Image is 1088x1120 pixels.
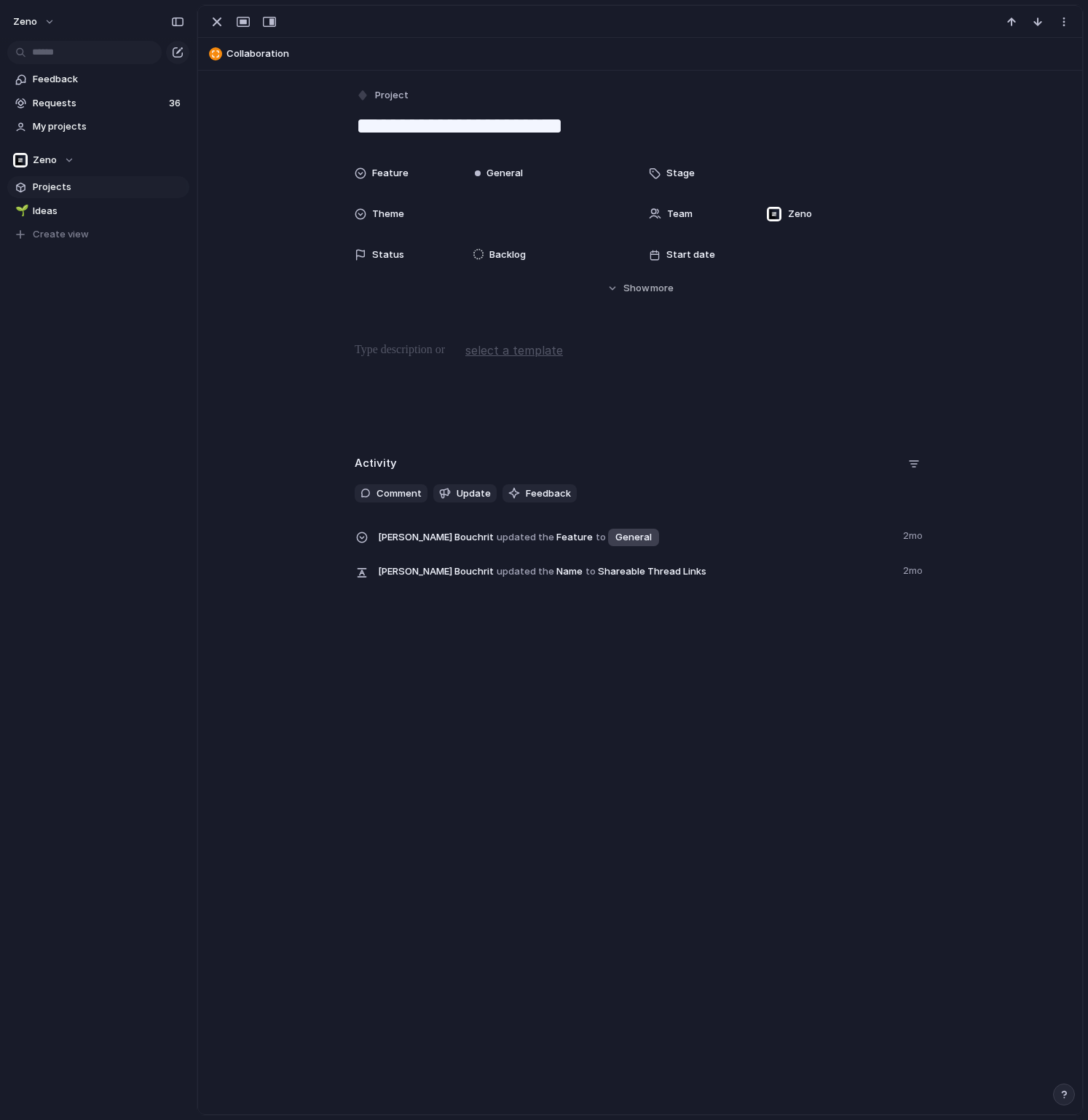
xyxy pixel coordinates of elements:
button: Update [433,484,497,503]
span: Feedback [526,486,571,501]
span: updated the [497,530,554,545]
span: Stage [666,166,695,181]
button: Comment [355,484,427,503]
div: 🌱 [15,202,25,219]
span: Comment [377,486,422,501]
span: Start date [666,248,715,262]
span: Project [375,88,409,103]
button: Showmore [355,275,926,301]
h2: Activity [355,455,397,472]
span: Theme [372,207,404,221]
a: Feedback [7,68,189,90]
button: Collaboration [205,42,1076,66]
span: more [650,281,674,296]
span: General [615,530,652,545]
button: Zeno [7,10,63,33]
span: Backlog [489,248,526,262]
span: Zeno [13,15,37,29]
span: Team [667,207,693,221]
span: Feature [378,526,894,548]
span: Feedback [33,72,184,87]
span: Create view [33,227,89,242]
span: 36 [169,96,184,111]
span: Zeno [788,207,812,221]
span: General [486,166,523,181]
span: to [586,564,596,579]
span: Projects [33,180,184,194]
span: [PERSON_NAME] Bouchrit [378,564,494,579]
span: Status [372,248,404,262]
span: select a template [465,342,563,359]
button: Project [353,85,413,106]
a: My projects [7,116,189,138]
span: Feature [372,166,409,181]
span: Update [457,486,491,501]
button: select a template [463,339,565,361]
button: Zeno [7,149,189,171]
span: to [596,530,606,545]
span: 2mo [903,561,926,578]
a: Projects [7,176,189,198]
span: Zeno [33,153,57,167]
span: Collaboration [226,47,1076,61]
span: Name Shareable Thread Links [378,561,894,581]
a: 🌱Ideas [7,200,189,222]
span: [PERSON_NAME] Bouchrit [378,530,494,545]
span: 2mo [903,526,926,543]
span: My projects [33,119,184,134]
span: Show [623,281,650,296]
button: Create view [7,224,189,245]
span: updated the [497,564,554,579]
button: 🌱 [13,204,28,218]
button: Feedback [502,484,577,503]
a: Requests36 [7,92,189,114]
span: Ideas [33,204,184,218]
span: Requests [33,96,165,111]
